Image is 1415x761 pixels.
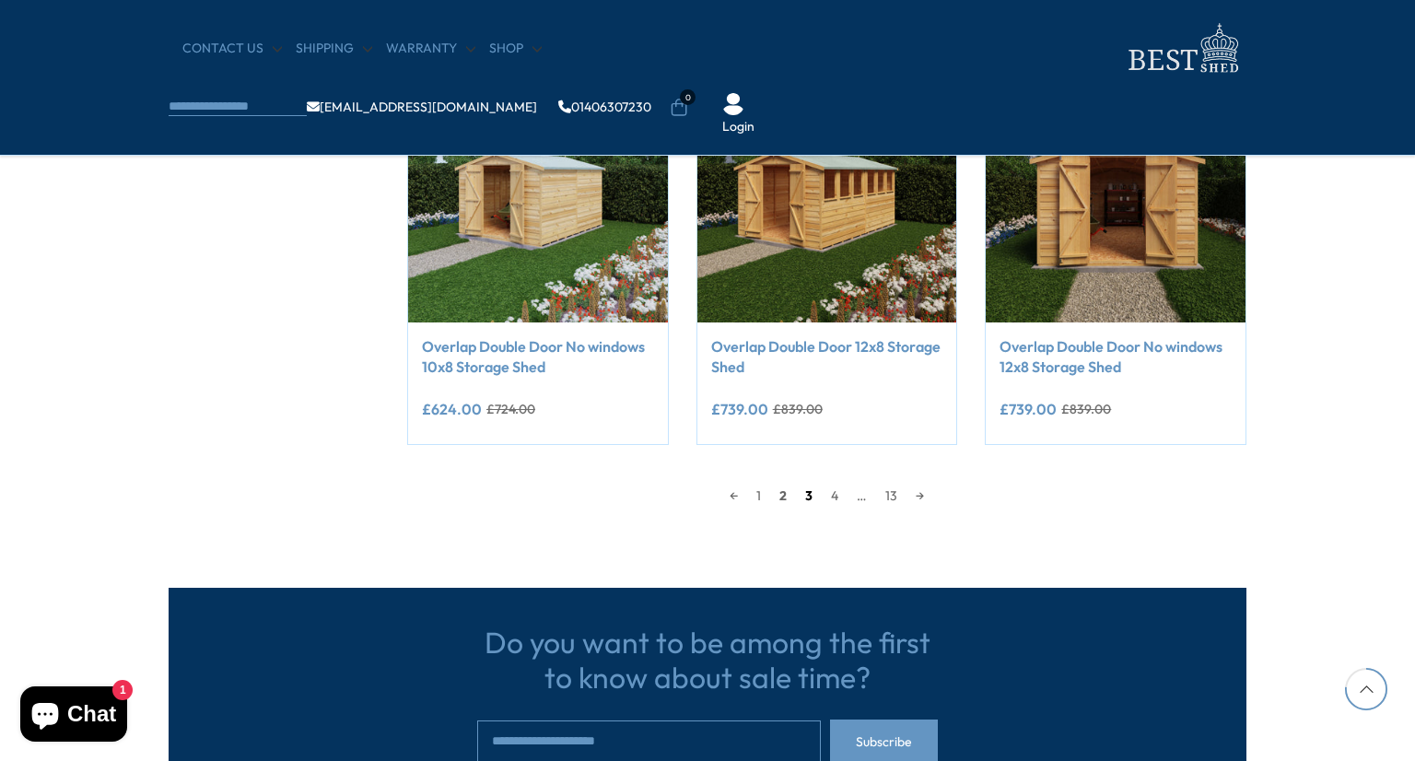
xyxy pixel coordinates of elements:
a: ← [720,482,747,509]
ins: £739.00 [711,402,768,416]
a: 0 [670,99,688,117]
a: [EMAIL_ADDRESS][DOMAIN_NAME] [307,100,537,113]
a: Warranty [386,40,475,58]
a: 4 [822,482,848,509]
del: £724.00 [486,403,535,416]
a: Login [722,118,754,136]
ins: £624.00 [422,402,482,416]
a: 3 [796,482,822,509]
a: Overlap Double Door No windows 12x8 Storage Shed [1000,336,1232,378]
a: Overlap Double Door 12x8 Storage Shed [711,336,943,378]
span: Subscribe [856,735,912,748]
h3: Do you want to be among the first to know about sale time? [477,625,938,696]
a: CONTACT US [182,40,282,58]
span: 0 [680,89,696,105]
img: logo [1117,18,1246,78]
a: 13 [876,482,906,509]
a: 1 [747,482,770,509]
a: Shipping [296,40,372,58]
span: … [848,482,876,509]
span: 2 [770,482,796,509]
inbox-online-store-chat: Shopify online store chat [15,686,133,746]
del: £839.00 [773,403,823,416]
del: £839.00 [1061,403,1111,416]
img: User Icon [722,93,744,115]
a: → [906,482,933,509]
a: Overlap Double Door No windows 10x8 Storage Shed [422,336,654,378]
a: 01406307230 [558,100,651,113]
ins: £739.00 [1000,402,1057,416]
a: Shop [489,40,542,58]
